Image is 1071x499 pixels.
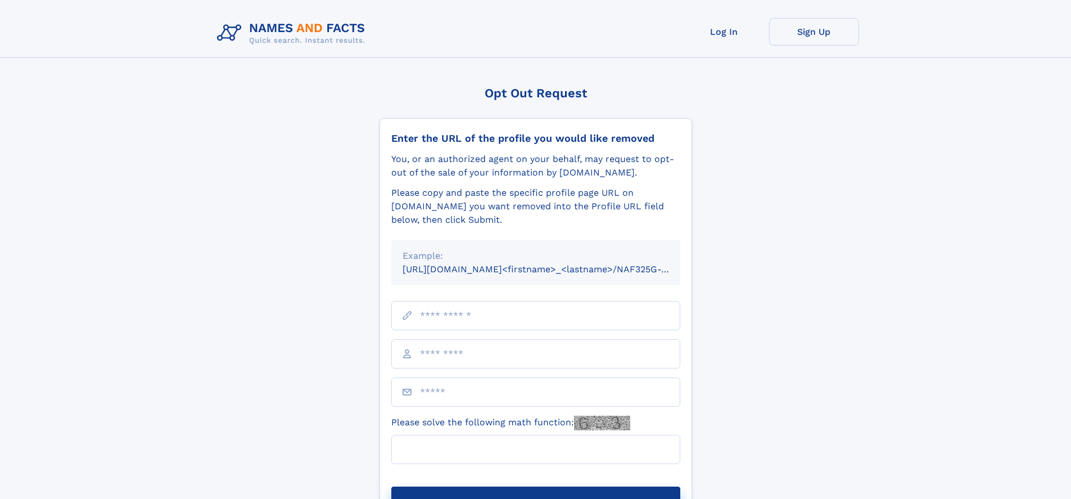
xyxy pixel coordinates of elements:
[403,264,702,275] small: [URL][DOMAIN_NAME]<firstname>_<lastname>/NAF325G-xxxxxxxx
[391,152,680,179] div: You, or an authorized agent on your behalf, may request to opt-out of the sale of your informatio...
[391,132,680,145] div: Enter the URL of the profile you would like removed
[391,416,630,430] label: Please solve the following math function:
[379,86,692,100] div: Opt Out Request
[769,18,859,46] a: Sign Up
[391,186,680,227] div: Please copy and paste the specific profile page URL on [DOMAIN_NAME] you want removed into the Pr...
[213,18,374,48] img: Logo Names and Facts
[679,18,769,46] a: Log In
[403,249,669,263] div: Example:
